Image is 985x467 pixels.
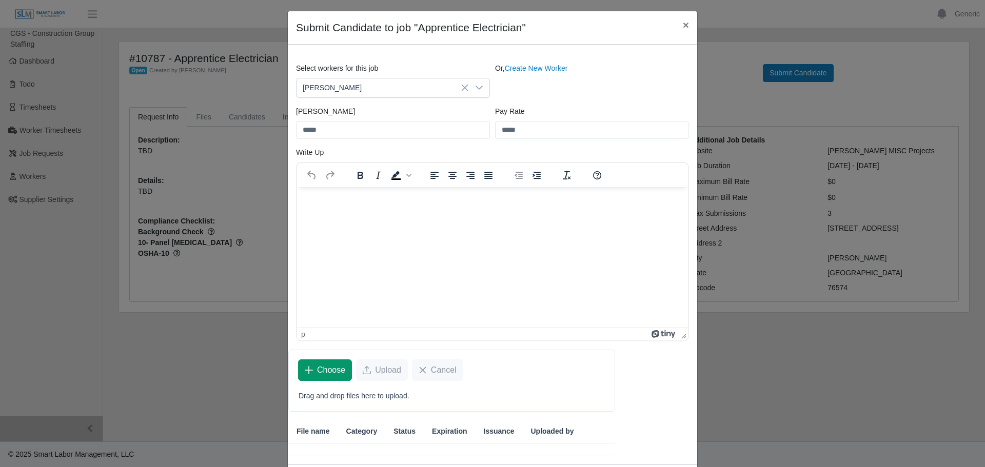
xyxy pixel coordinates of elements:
[528,168,545,182] button: Increase indent
[530,426,574,437] span: Uploaded by
[296,63,378,74] label: Select workers for this job
[480,168,497,182] button: Justify
[444,168,461,182] button: Align center
[296,147,324,158] label: Write Up
[431,364,457,376] span: Cancel
[299,391,605,401] p: Drag and drop files here to upload.
[317,364,345,376] span: Choose
[297,426,330,437] span: File name
[346,426,378,437] span: Category
[493,63,692,98] div: Or,
[505,64,568,72] a: Create New Worker
[321,168,339,182] button: Redo
[393,426,416,437] span: Status
[412,359,463,381] button: Cancel
[303,168,321,182] button: Undo
[652,330,677,338] a: Powered by Tiny
[588,168,606,182] button: Help
[495,106,525,117] label: Pay Rate
[677,328,688,340] div: Press the Up and Down arrow keys to resize the editor.
[675,11,697,38] button: Close
[683,19,689,31] span: ×
[558,168,576,182] button: Clear formatting
[301,330,305,338] div: p
[297,78,469,97] span: Alejandro Cordero Rojas
[297,187,688,328] iframe: Rich Text Area
[462,168,479,182] button: Align right
[298,359,352,381] button: Choose
[484,426,515,437] span: Issuance
[426,168,443,182] button: Align left
[510,168,527,182] button: Decrease indent
[369,168,387,182] button: Italic
[296,106,355,117] label: [PERSON_NAME]
[375,364,401,376] span: Upload
[387,168,413,182] div: Background color Black
[356,359,408,381] button: Upload
[296,19,526,36] h4: Submit Candidate to job "Apprentice Electrician"
[432,426,467,437] span: Expiration
[351,168,369,182] button: Bold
